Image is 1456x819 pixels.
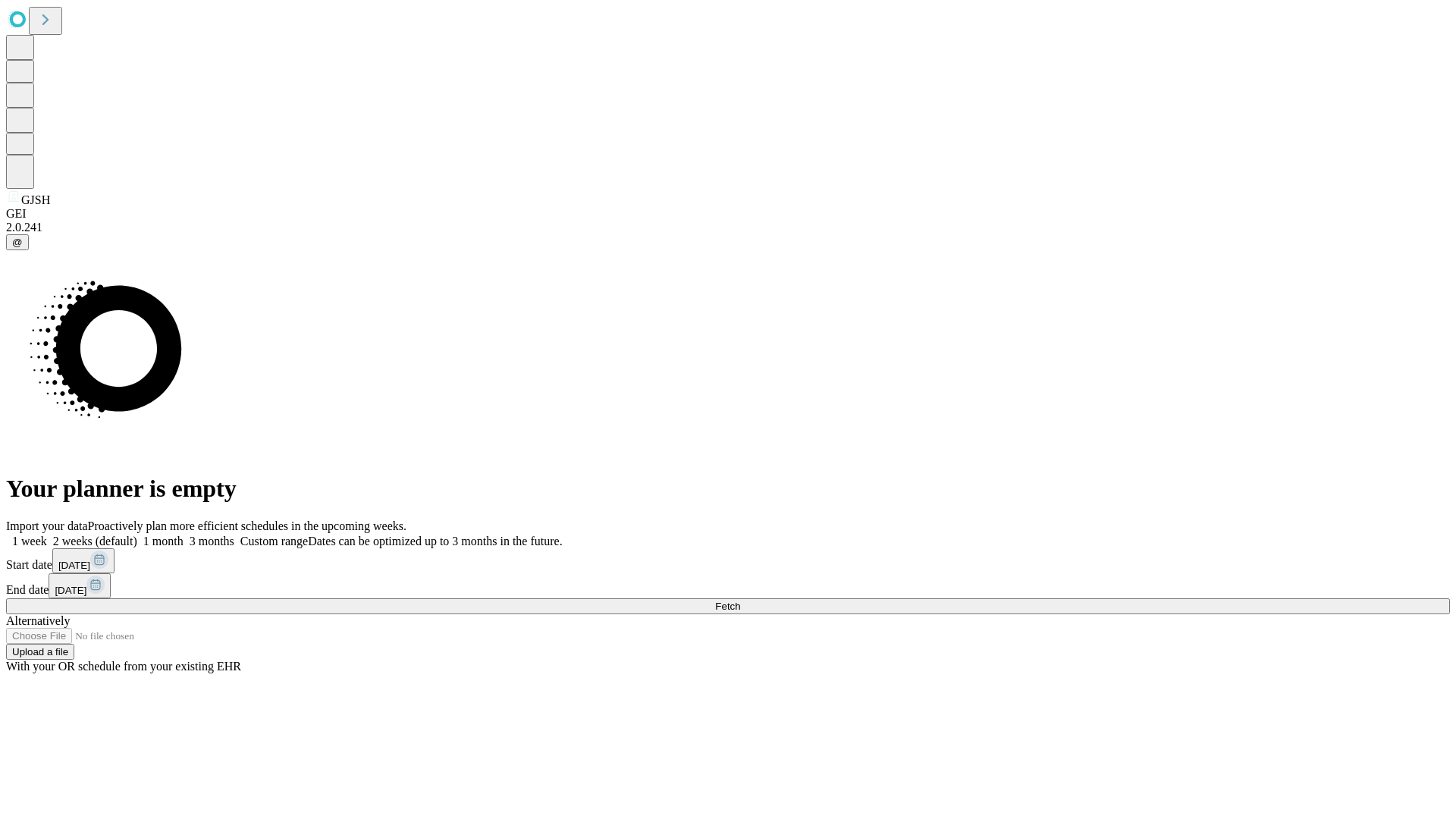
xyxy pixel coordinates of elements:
button: [DATE] [49,573,111,598]
button: Upload a file [6,644,74,660]
div: GEI [6,207,1450,221]
button: [DATE] [52,548,115,573]
div: End date [6,573,1450,598]
span: 2 weeks (default) [53,535,137,548]
span: [DATE] [55,585,86,596]
span: Dates can be optimized up to 3 months in the future. [308,535,562,548]
span: Fetch [715,601,740,612]
span: 1 month [143,535,184,548]
span: [DATE] [58,560,90,571]
span: With your OR schedule from your existing EHR [6,660,241,673]
span: 1 week [12,535,47,548]
span: Custom range [240,535,308,548]
span: 3 months [190,535,234,548]
span: Alternatively [6,614,70,627]
span: Proactively plan more efficient schedules in the upcoming weeks. [88,519,406,532]
span: @ [12,237,23,248]
span: Import your data [6,519,88,532]
div: 2.0.241 [6,221,1450,234]
span: GJSH [21,193,50,206]
div: Start date [6,548,1450,573]
button: Fetch [6,598,1450,614]
h1: Your planner is empty [6,475,1450,503]
button: @ [6,234,29,250]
